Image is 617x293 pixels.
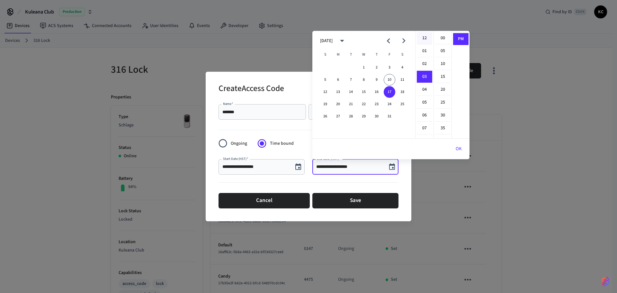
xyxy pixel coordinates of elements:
li: 40 minutes [435,135,451,147]
button: 17 [384,86,395,98]
button: 11 [397,74,408,86]
label: Start Date (HST) [223,156,248,161]
span: Monday [332,48,344,61]
img: SeamLogoGradient.69752ec5.svg [602,276,609,287]
button: 25 [397,98,408,110]
button: 1 [358,62,370,73]
li: 6 hours [417,109,432,122]
li: 35 minutes [435,122,451,134]
li: 2 hours [417,58,432,70]
button: 27 [332,111,344,122]
button: 5 [319,74,331,86]
label: End Date (HST) [317,156,340,161]
li: 12 hours [417,32,432,44]
li: 15 minutes [435,71,451,83]
button: 3 [384,62,395,73]
button: 21 [345,98,357,110]
li: 7 hours [417,122,432,134]
span: Sunday [319,48,331,61]
ul: Select meridiem [452,31,469,138]
button: 13 [332,86,344,98]
button: 7 [345,74,357,86]
button: Save [312,193,398,208]
button: 19 [319,98,331,110]
button: Choose date, selected date is Oct 17, 2025 [386,160,398,173]
ul: Select hours [416,31,434,138]
button: 24 [384,98,395,110]
button: 9 [371,74,382,86]
button: Choose date, selected date is Oct 10, 2025 [292,160,305,173]
button: 12 [319,86,331,98]
li: PM [453,33,469,45]
li: 8 hours [417,135,432,147]
button: 20 [332,98,344,110]
button: 26 [319,111,331,122]
li: 3 hours [417,71,432,83]
button: 2 [371,62,382,73]
div: [DATE] [320,38,333,44]
button: Cancel [219,193,310,208]
li: 1 hours [417,45,432,57]
button: 30 [371,111,382,122]
button: 23 [371,98,382,110]
button: OK [448,141,469,157]
li: 20 minutes [435,84,451,96]
button: Next month [396,33,411,48]
li: 10 minutes [435,58,451,70]
ul: Select minutes [434,31,452,138]
button: 16 [371,86,382,98]
li: 0 minutes [435,32,451,44]
li: 25 minutes [435,96,451,109]
button: 4 [397,62,408,73]
h2: Create Access Code [219,79,284,99]
span: Tuesday [345,48,357,61]
button: 22 [358,98,370,110]
span: Ongoing [231,140,247,147]
span: Wednesday [358,48,370,61]
span: Thursday [371,48,382,61]
button: 29 [358,111,370,122]
li: 30 minutes [435,109,451,122]
li: 5 hours [417,96,432,109]
button: 31 [384,111,395,122]
span: Friday [384,48,395,61]
button: 15 [358,86,370,98]
button: 28 [345,111,357,122]
button: calendar view is open, switch to year view [335,33,350,48]
span: Saturday [397,48,408,61]
button: 14 [345,86,357,98]
li: 5 minutes [435,45,451,57]
button: Previous month [381,33,396,48]
li: 4 hours [417,84,432,96]
button: 6 [332,74,344,86]
button: 10 [384,74,395,86]
button: 18 [397,86,408,98]
button: 8 [358,74,370,86]
span: Time bound [270,140,294,147]
label: Name [223,101,233,106]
